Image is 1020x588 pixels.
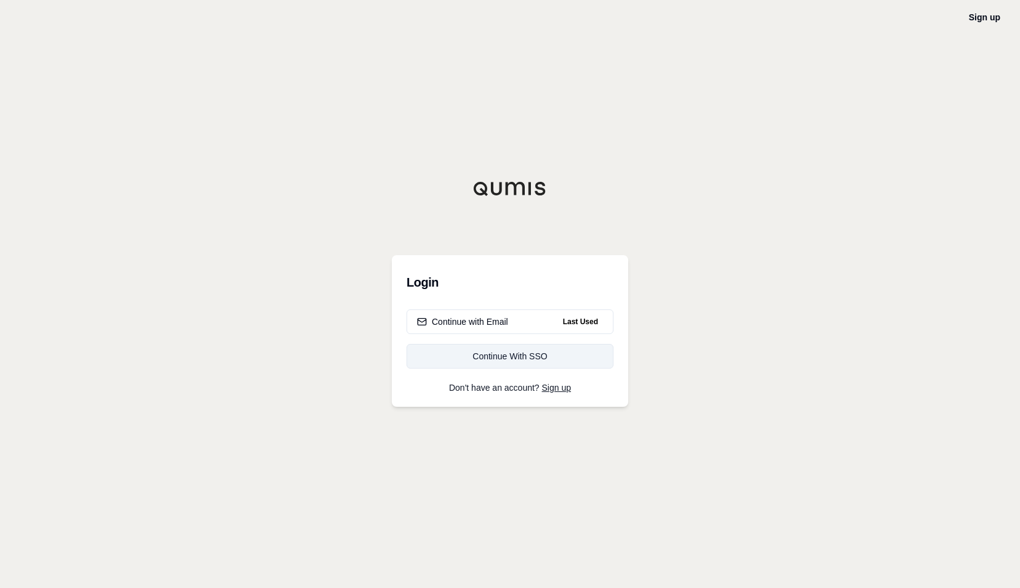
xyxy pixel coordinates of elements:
div: Continue with Email [417,316,508,328]
span: Last Used [558,314,603,329]
a: Sign up [542,383,571,393]
a: Sign up [969,12,1000,22]
div: Continue With SSO [417,350,603,362]
img: Qumis [473,181,547,196]
button: Continue with EmailLast Used [407,309,613,334]
p: Don't have an account? [407,383,613,392]
h3: Login [407,270,613,295]
a: Continue With SSO [407,344,613,369]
